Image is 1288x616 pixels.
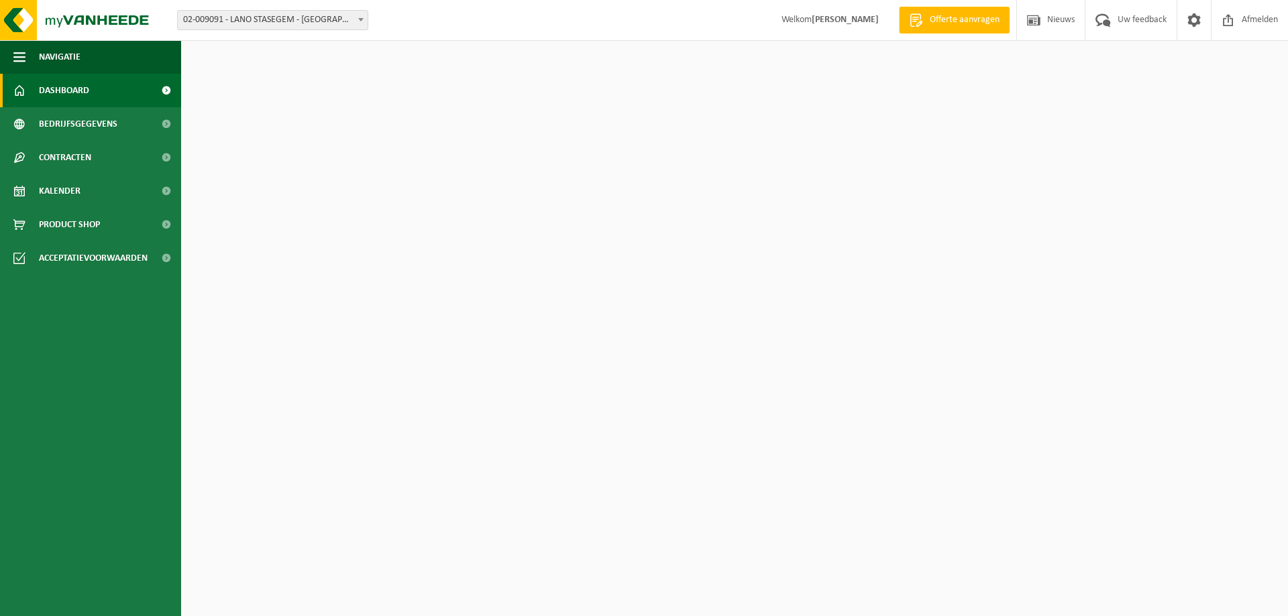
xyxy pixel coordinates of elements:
span: 02-009091 - LANO STASEGEM - HARELBEKE [178,11,368,29]
a: Offerte aanvragen [899,7,1010,34]
span: Dashboard [39,74,89,107]
span: Acceptatievoorwaarden [39,241,148,275]
strong: [PERSON_NAME] [812,15,879,25]
span: Offerte aanvragen [926,13,1003,27]
span: Navigatie [39,40,80,74]
span: 02-009091 - LANO STASEGEM - HARELBEKE [177,10,368,30]
span: Contracten [39,141,91,174]
span: Kalender [39,174,80,208]
span: Product Shop [39,208,100,241]
span: Bedrijfsgegevens [39,107,117,141]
